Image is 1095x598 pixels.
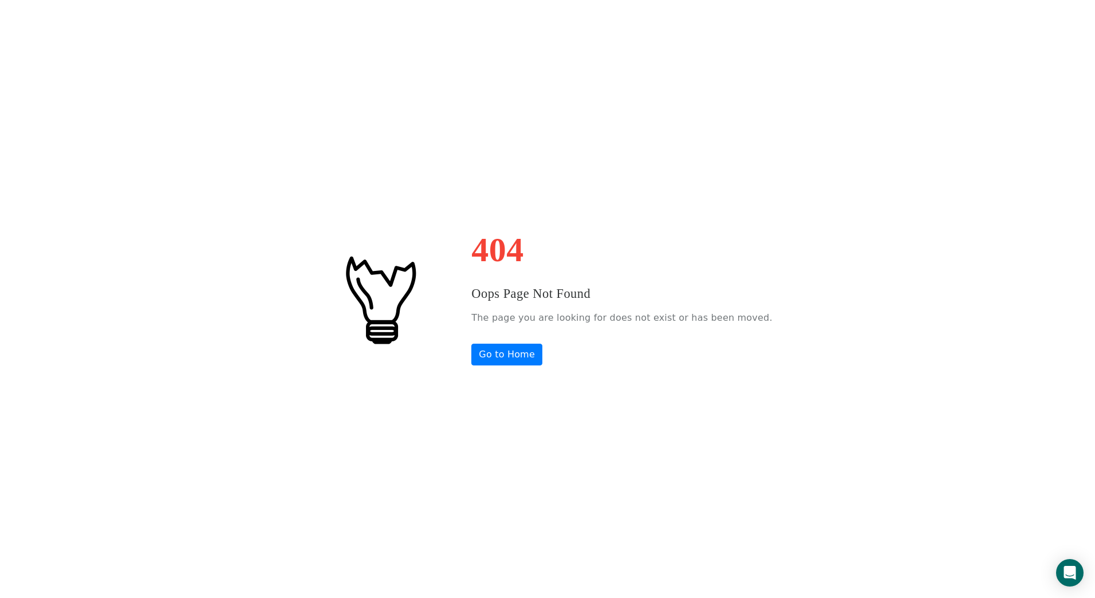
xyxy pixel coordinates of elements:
[1056,559,1084,587] div: Open Intercom Messenger
[471,233,772,267] h1: 404
[471,309,772,326] p: The page you are looking for does not exist or has been moved.
[322,242,437,356] img: #
[471,284,772,304] h3: Oops Page Not Found
[471,344,542,365] a: Go to Home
